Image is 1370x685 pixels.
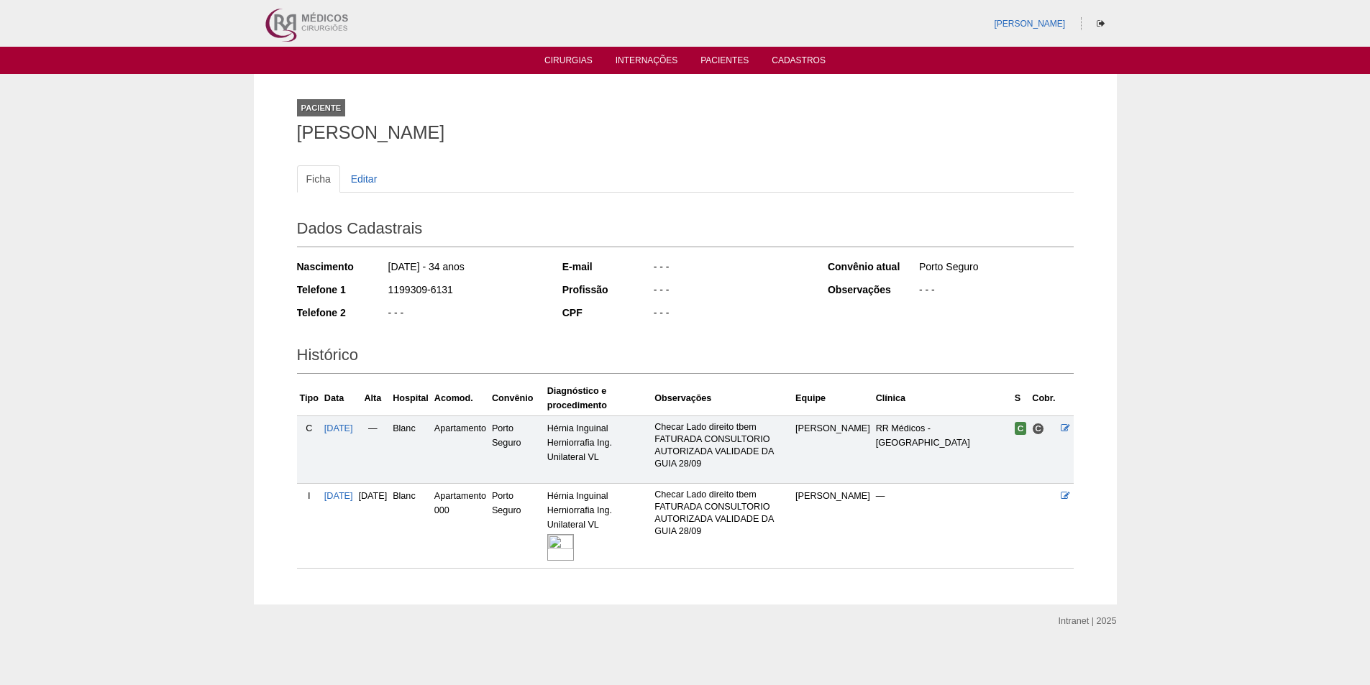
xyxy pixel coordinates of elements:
[654,489,790,538] p: Checar Lado direito tbem FATURADA CONSULTORIO AUTORIZADA VALIDADE DA GUIA 28/09
[431,415,489,483] td: Apartamento
[321,381,356,416] th: Data
[324,423,353,433] a: [DATE]
[431,484,489,569] td: Apartamento 000
[654,421,790,470] p: Checar Lado direito tbem FATURADA CONSULTORIO AUTORIZADA VALIDADE DA GUIA 28/09
[489,484,544,569] td: Porto Seguro
[387,259,543,277] div: [DATE] - 34 anos
[544,381,652,416] th: Diagnóstico e procedimento
[828,282,918,297] div: Observações
[994,19,1065,29] a: [PERSON_NAME]
[918,282,1074,300] div: - - -
[356,415,391,483] td: —
[1032,423,1044,435] span: Consultório
[562,282,652,297] div: Profissão
[772,55,826,70] a: Cadastros
[544,415,652,483] td: Hérnia Inguinal Herniorrafia Ing. Unilateral VL
[652,305,808,323] div: - - -
[652,282,808,300] div: - - -
[700,55,749,70] a: Pacientes
[793,415,873,483] td: [PERSON_NAME]
[297,259,387,274] div: Nascimento
[300,421,319,436] div: C
[1015,422,1027,435] span: Confirmada
[489,381,544,416] th: Convênio
[873,484,1012,569] td: —
[1012,381,1030,416] th: S
[359,491,388,501] span: [DATE]
[300,489,319,503] div: I
[793,381,873,416] th: Equipe
[544,55,593,70] a: Cirurgias
[390,381,431,416] th: Hospital
[1097,19,1105,28] i: Sair
[356,381,391,416] th: Alta
[873,381,1012,416] th: Clínica
[297,124,1074,142] h1: [PERSON_NAME]
[342,165,387,193] a: Editar
[1059,614,1117,628] div: Intranet | 2025
[387,305,543,323] div: - - -
[390,484,431,569] td: Blanc
[297,381,321,416] th: Tipo
[1029,381,1058,416] th: Cobr.
[324,491,353,501] a: [DATE]
[793,484,873,569] td: [PERSON_NAME]
[562,305,652,320] div: CPF
[562,259,652,274] div: E-mail
[297,214,1074,247] h2: Dados Cadastrais
[828,259,918,274] div: Convênio atual
[918,259,1074,277] div: Porto Seguro
[431,381,489,416] th: Acomod.
[652,381,793,416] th: Observações
[616,55,678,70] a: Internações
[297,165,340,193] a: Ficha
[652,259,808,277] div: - - -
[387,282,543,300] div: 1199309-6131
[297,99,346,116] div: Paciente
[489,415,544,483] td: Porto Seguro
[297,305,387,320] div: Telefone 2
[873,415,1012,483] td: RR Médicos - [GEOGRAPHIC_DATA]
[544,484,652,569] td: Hérnia Inguinal Herniorrafia Ing. Unilateral VL
[297,282,387,297] div: Telefone 1
[297,341,1074,374] h2: Histórico
[390,415,431,483] td: Blanc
